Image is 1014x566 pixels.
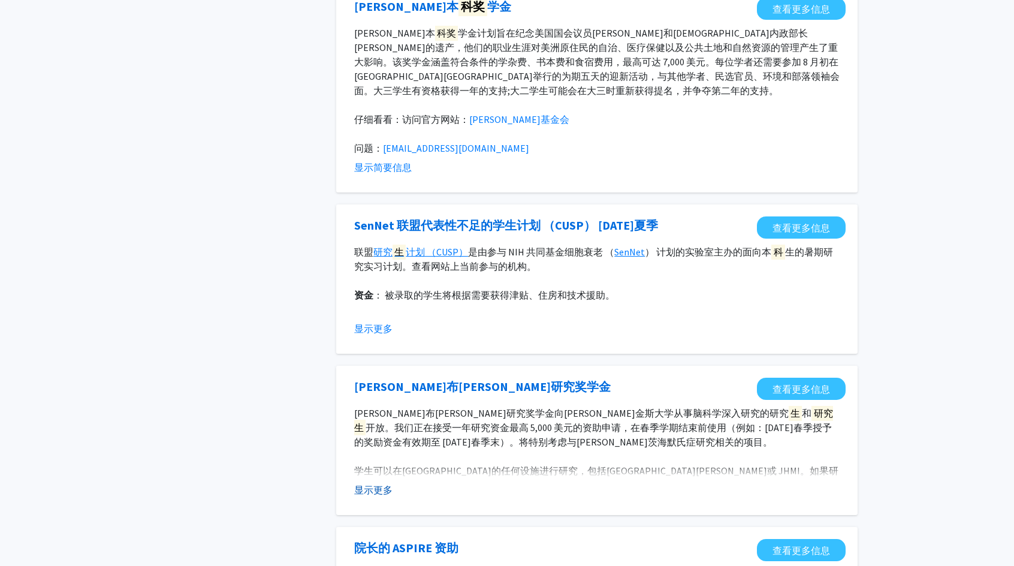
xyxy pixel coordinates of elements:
[354,406,840,449] p: [PERSON_NAME]布[PERSON_NAME]研究奖学金向[PERSON_NAME]金斯大学从事脑科学深入研究的研究 和 开放。我们正在接受一年研究资金最高 5,000 美元的资助申请，...
[354,378,611,396] a: 在新标签页中打开
[9,512,51,557] iframe: Chat
[354,25,840,97] span: [PERSON_NAME]本 学金计划旨在纪念美国国会议员[PERSON_NAME]和[DEMOGRAPHIC_DATA]内政部长[PERSON_NAME]的遗产，他们的职业生涯对美洲原住民的自...
[373,244,468,260] u: 研究 计划 （CUSP）
[383,142,529,154] a: [EMAIL_ADDRESS][DOMAIN_NAME]
[614,246,645,258] a: SenNet
[393,244,406,260] mark: 生
[354,463,840,507] p: 学生可以在[GEOGRAPHIC_DATA]的任何设施进行研究，包括[GEOGRAPHIC_DATA][PERSON_NAME]或 JHMI。如果研究在夏季进行，资金可能会用于直接研究费用、差旅...
[771,244,784,260] mark: 科
[354,539,458,557] a: 在新标签页中打开
[354,112,840,127] p: 仔细看看：访问官方网站：
[354,245,840,273] p: 联盟 是由参与 NIH 共同基金细胞衰老 （ ） 计划的实验室主办的面向本 生的暑期研究实习计划。查看网站上当前参与的机构。
[373,244,468,260] a: 研究生计划 （CUSP）
[757,216,846,239] a: 在新标签页中打开
[789,405,802,421] mark: 生
[354,483,393,497] button: 显示更多
[354,289,373,301] strong: 资金
[354,288,840,302] p: ： 被录取的学生将根据需要获得津贴、住房和技术援助。
[354,405,833,435] mark: 研究生
[354,321,393,336] button: 显示更多
[354,142,383,154] span: 问题：
[757,539,846,561] a: 在新标签页中打开
[354,216,658,234] a: 在新标签页中打开
[757,378,846,400] a: 在新标签页中打开
[469,113,569,125] a: [PERSON_NAME]基金会
[354,160,412,174] button: 显示简要信息
[435,25,458,41] mark: 科奖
